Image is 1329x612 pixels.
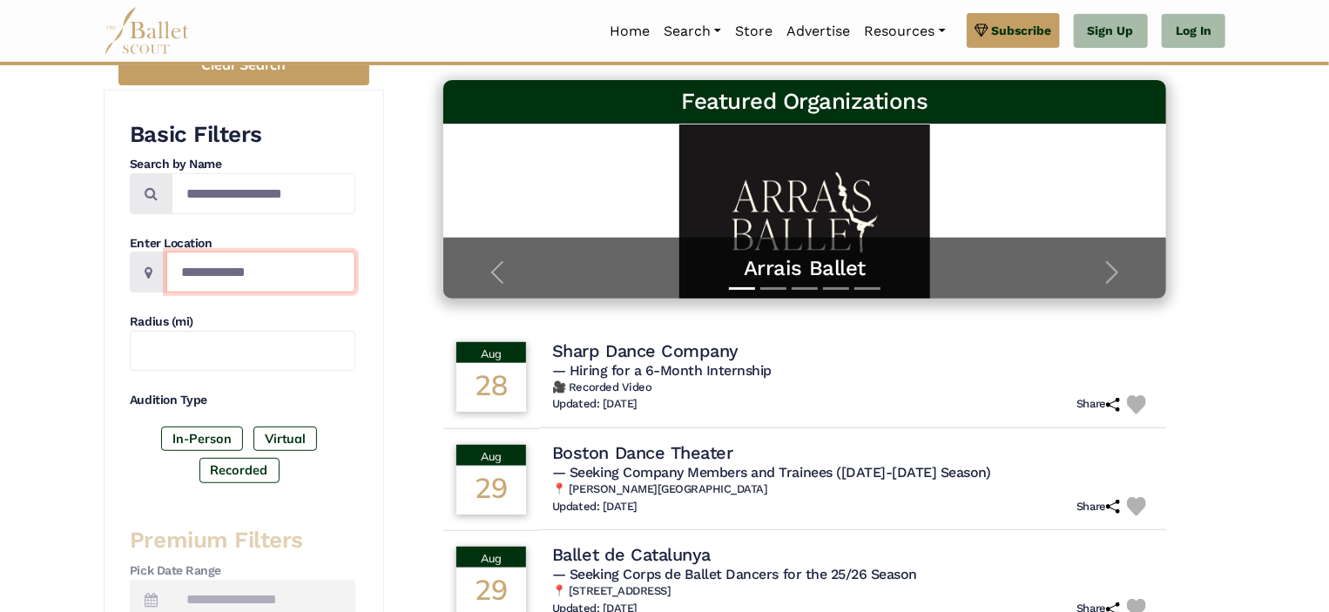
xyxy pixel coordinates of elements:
h3: Premium Filters [130,526,355,555]
button: Slide 3 [792,279,818,299]
h6: Share [1076,397,1120,412]
h3: Basic Filters [130,120,355,150]
button: Clear Search [118,46,369,85]
h6: 📍 [PERSON_NAME][GEOGRAPHIC_DATA] [552,482,1153,497]
h4: Sharp Dance Company [552,340,739,362]
button: Slide 5 [854,279,880,299]
h4: Pick Date Range [130,562,355,580]
a: Store [728,13,779,50]
h4: Enter Location [130,235,355,252]
input: Search by names... [172,173,355,214]
h3: Featured Organizations [457,87,1152,117]
div: Aug [456,342,526,363]
img: gem.svg [975,21,988,40]
h6: 🎥 Recorded Video [552,380,1153,395]
a: Advertise [779,13,857,50]
h4: Search by Name [130,156,355,173]
span: Subscribe [992,21,1052,40]
h6: 📍 [STREET_ADDRESS] [552,584,1153,599]
div: 28 [456,363,526,412]
a: Arrais Ballet [461,255,1149,282]
a: Home [603,13,657,50]
h4: Ballet de Catalunya [552,543,711,566]
input: Location [166,252,355,293]
h6: Share [1076,500,1120,514]
div: Aug [456,445,526,466]
h6: Updated: [DATE] [552,500,638,514]
a: Search [657,13,728,50]
span: — Seeking Company Members and Trainees ([DATE]-[DATE] Season) [552,464,991,481]
a: Subscribe [967,13,1060,48]
h4: Audition Type [130,392,355,409]
label: Virtual [253,427,317,451]
h4: Boston Dance Theater [552,441,732,464]
a: Log In [1162,14,1225,49]
button: Slide 2 [760,279,786,299]
a: Resources [857,13,952,50]
button: Slide 1 [729,279,755,299]
label: In-Person [161,427,243,451]
div: Aug [456,547,526,568]
a: Sign Up [1074,14,1148,49]
span: — Seeking Corps de Ballet Dancers for the 25/26 Season [552,566,917,582]
button: Slide 4 [823,279,849,299]
label: Recorded [199,458,280,482]
span: — Hiring for a 6-Month Internship [552,362,772,379]
div: 29 [456,466,526,514]
h4: Radius (mi) [130,313,355,331]
h6: Updated: [DATE] [552,397,638,412]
